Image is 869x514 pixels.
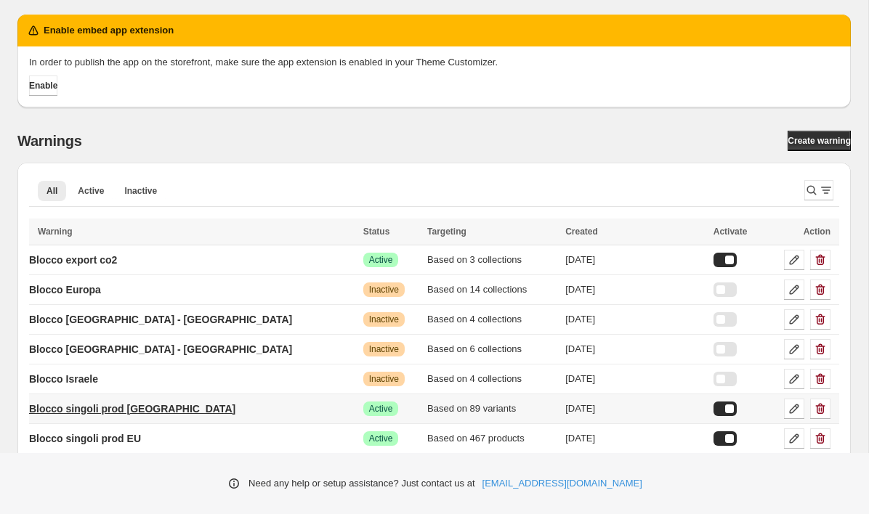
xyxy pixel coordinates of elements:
[369,343,399,355] span: Inactive
[369,373,399,385] span: Inactive
[29,248,117,272] a: Blocco export co2
[427,372,557,386] div: Based on 4 collections
[788,131,851,151] a: Create warning
[565,401,705,416] div: [DATE]
[29,372,98,386] p: Blocco Israele
[44,23,174,38] h2: Enable embed app extension
[29,80,57,91] span: Enable
[124,185,157,197] span: Inactive
[565,431,705,446] div: [DATE]
[565,312,705,327] div: [DATE]
[565,282,705,297] div: [DATE]
[29,76,57,96] button: Enable
[29,253,117,267] p: Blocco export co2
[565,342,705,356] div: [DATE]
[363,227,390,237] span: Status
[427,253,557,267] div: Based on 3 collections
[714,227,748,237] span: Activate
[29,338,292,361] a: Blocco [GEOGRAPHIC_DATA] - [GEOGRAPHIC_DATA]
[29,367,98,391] a: Blocco Israele
[369,433,393,444] span: Active
[47,185,57,197] span: All
[427,227,466,237] span: Targeting
[29,55,839,70] p: In order to publish the app on the storefront, make sure the app extension is enabled in your The...
[427,431,557,446] div: Based on 467 products
[29,431,141,446] p: Blocco singoli prod EU
[804,180,833,200] button: Search and filter results
[804,227,830,237] span: Action
[78,185,104,197] span: Active
[29,342,292,356] p: Blocco [GEOGRAPHIC_DATA] - [GEOGRAPHIC_DATA]
[29,282,101,297] p: Blocco Europa
[29,312,292,327] p: Blocco [GEOGRAPHIC_DATA] - [GEOGRAPHIC_DATA]
[788,135,851,147] span: Create warning
[565,372,705,386] div: [DATE]
[369,284,399,295] span: Inactive
[17,132,82,150] h2: Warnings
[29,427,141,450] a: Blocco singoli prod EU
[565,253,705,267] div: [DATE]
[482,476,642,491] a: [EMAIL_ADDRESS][DOMAIN_NAME]
[29,278,101,301] a: Blocco Europa
[38,227,73,237] span: Warning
[29,397,235,420] a: Blocco singoli prod [GEOGRAPHIC_DATA]
[427,342,557,356] div: Based on 6 collections
[565,227,598,237] span: Created
[369,254,393,266] span: Active
[29,308,292,331] a: Blocco [GEOGRAPHIC_DATA] - [GEOGRAPHIC_DATA]
[427,312,557,327] div: Based on 4 collections
[369,314,399,325] span: Inactive
[369,403,393,415] span: Active
[29,401,235,416] p: Blocco singoli prod [GEOGRAPHIC_DATA]
[427,282,557,297] div: Based on 14 collections
[427,401,557,416] div: Based on 89 variants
